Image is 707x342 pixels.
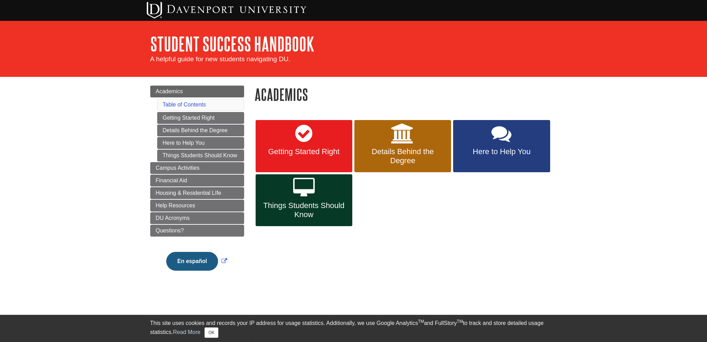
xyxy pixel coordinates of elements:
a: Student Success Handbook [150,33,314,55]
a: Financial Aid [150,175,244,186]
button: En español [166,252,218,271]
a: Table of Contents [163,102,206,108]
a: Getting Started Right [256,120,352,172]
span: Here to Help You [458,147,545,156]
span: Campus Activities [156,165,200,171]
a: Here to Help You [453,120,550,172]
a: Things Students Should Know [256,174,352,226]
a: Campus Activities [150,162,244,174]
span: Questions? [156,228,184,233]
a: Link opens in new window [164,258,229,264]
a: Details Behind the Degree [157,125,244,136]
span: A helpful guide for new students navigating DU. [150,55,290,63]
sup: TM [457,319,463,324]
a: DU Acronyms [150,212,244,224]
span: Housing & Residential LIfe [156,190,222,196]
a: Read More [173,329,200,335]
span: Details Behind the Degree [360,147,446,165]
a: Getting Started Right [157,112,244,124]
div: This site uses cookies and records your IP address for usage statistics. Additionally, we use Goo... [150,319,557,338]
a: Academics [150,86,244,97]
button: Close [204,327,218,338]
a: Questions? [150,225,244,237]
span: Help Resources [156,202,195,208]
a: Details Behind the Degree [354,120,451,172]
span: Things Students Should Know [261,201,347,219]
a: Things Students Should Know [157,150,244,161]
h1: Academics [255,86,557,103]
div: Guide Page Menu [150,86,244,283]
img: Davenport University [147,2,306,18]
span: DU Acronyms [156,215,190,221]
a: Help Resources [150,200,244,212]
a: Housing & Residential LIfe [150,187,244,199]
a: Here to Help You [157,137,244,149]
sup: TM [418,319,424,324]
span: Getting Started Right [261,147,347,156]
span: Academics [156,88,183,94]
span: Financial Aid [156,177,187,183]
